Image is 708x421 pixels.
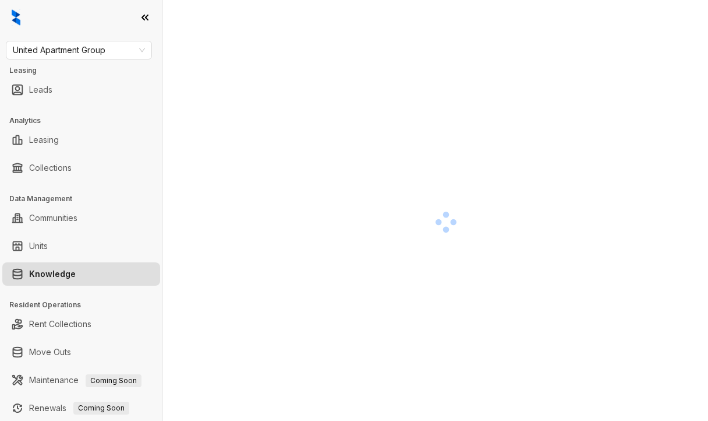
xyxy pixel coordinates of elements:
a: Knowledge [29,262,76,286]
a: Leasing [29,128,59,152]
span: United Apartment Group [13,41,145,59]
span: Coming Soon [73,402,129,415]
img: logo [12,9,20,26]
a: Communities [29,206,77,230]
h3: Data Management [9,194,162,204]
li: Leads [2,78,160,101]
li: Move Outs [2,341,160,364]
a: Move Outs [29,341,71,364]
h3: Resident Operations [9,300,162,310]
li: Collections [2,156,160,180]
li: Leasing [2,128,160,152]
h3: Leasing [9,65,162,76]
a: Collections [29,156,72,180]
a: Rent Collections [29,313,91,336]
h3: Analytics [9,115,162,126]
li: Knowledge [2,262,160,286]
li: Rent Collections [2,313,160,336]
a: RenewalsComing Soon [29,397,129,420]
li: Units [2,234,160,258]
a: Leads [29,78,52,101]
li: Renewals [2,397,160,420]
li: Communities [2,206,160,230]
span: Coming Soon [86,374,141,387]
a: Units [29,234,48,258]
li: Maintenance [2,369,160,392]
